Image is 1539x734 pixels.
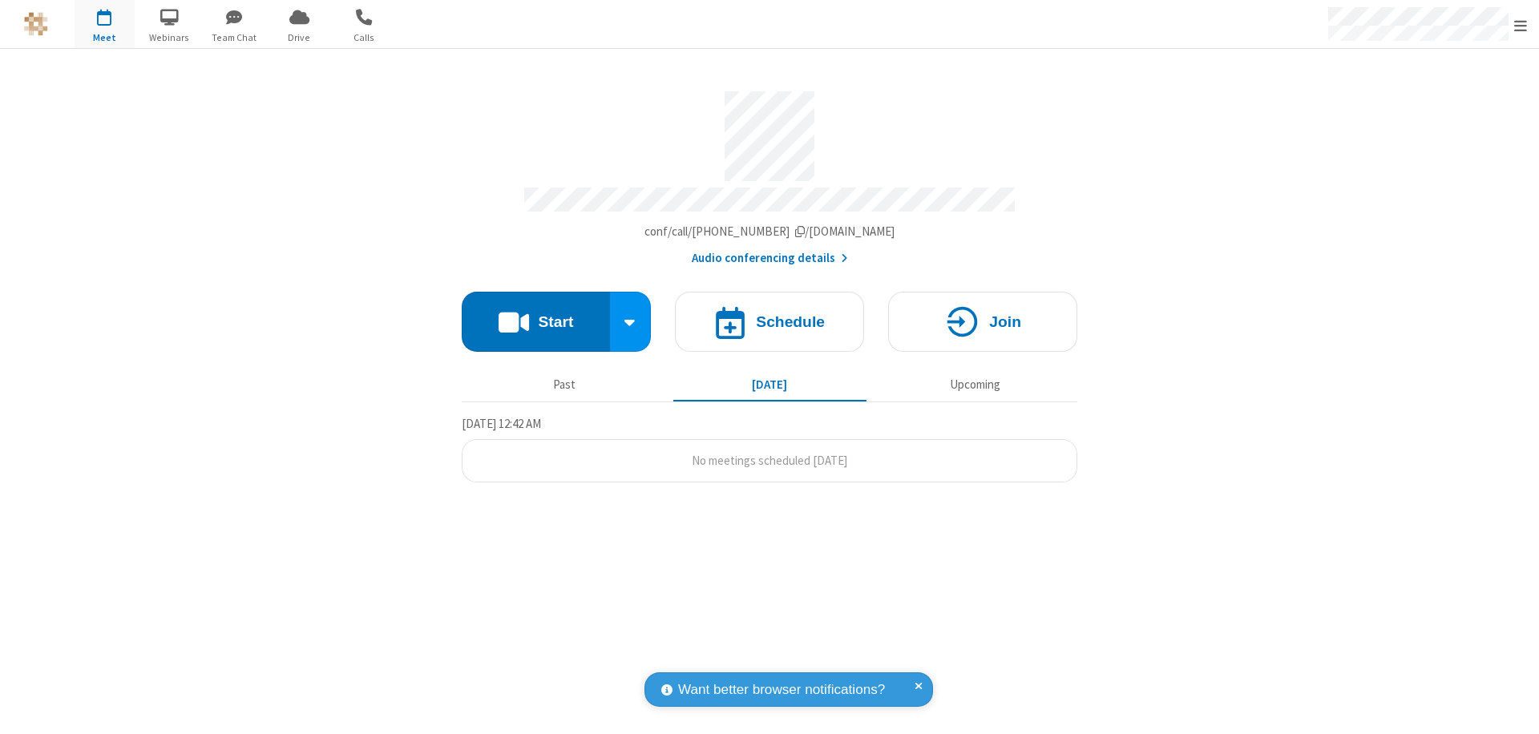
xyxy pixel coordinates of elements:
[538,314,573,329] h4: Start
[468,369,661,400] button: Past
[204,30,265,45] span: Team Chat
[24,12,48,36] img: QA Selenium DO NOT DELETE OR CHANGE
[989,314,1021,329] h4: Join
[678,680,885,700] span: Want better browser notifications?
[610,292,652,352] div: Start conference options
[269,30,329,45] span: Drive
[462,79,1077,268] section: Account details
[462,414,1077,483] section: Today's Meetings
[139,30,200,45] span: Webinars
[692,453,847,468] span: No meetings scheduled [DATE]
[879,369,1072,400] button: Upcoming
[756,314,825,329] h4: Schedule
[75,30,135,45] span: Meet
[462,416,541,431] span: [DATE] 12:42 AM
[673,369,866,400] button: [DATE]
[334,30,394,45] span: Calls
[644,223,895,241] button: Copy my meeting room linkCopy my meeting room link
[888,292,1077,352] button: Join
[644,224,895,239] span: Copy my meeting room link
[462,292,610,352] button: Start
[675,292,864,352] button: Schedule
[692,249,848,268] button: Audio conferencing details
